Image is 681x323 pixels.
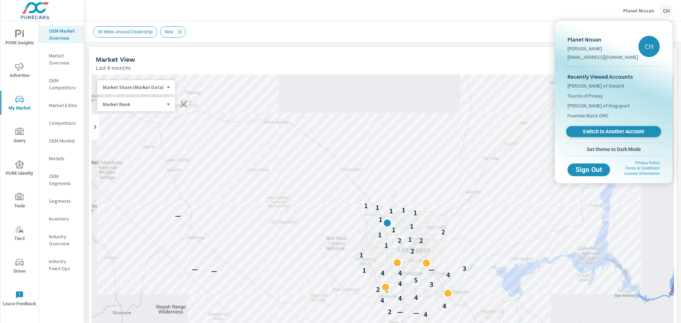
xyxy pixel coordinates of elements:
[567,92,603,99] span: Toyota of Poway
[573,167,604,173] span: Sign Out
[567,54,638,61] p: [EMAIL_ADDRESS][DOMAIN_NAME]
[567,146,660,152] span: Set theme to Dark Mode
[566,126,661,137] a: Switch to Another Account
[567,35,638,44] p: Planet Nissan
[567,102,630,109] span: [PERSON_NAME] of Kingsport
[567,82,624,89] span: [PERSON_NAME] of Oxnard
[567,45,638,52] p: [PERSON_NAME]
[570,128,657,135] span: Switch to Another Account
[625,166,660,171] a: Terms & Conditions
[635,161,660,165] a: Privacy Policy
[567,163,610,176] button: Sign Out
[567,112,609,119] span: Fountain Buick GMC
[624,171,660,176] a: License Information
[565,143,663,156] button: Set theme to Dark Mode
[638,36,660,57] div: CH
[567,72,660,81] p: Recently Viewed Accounts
